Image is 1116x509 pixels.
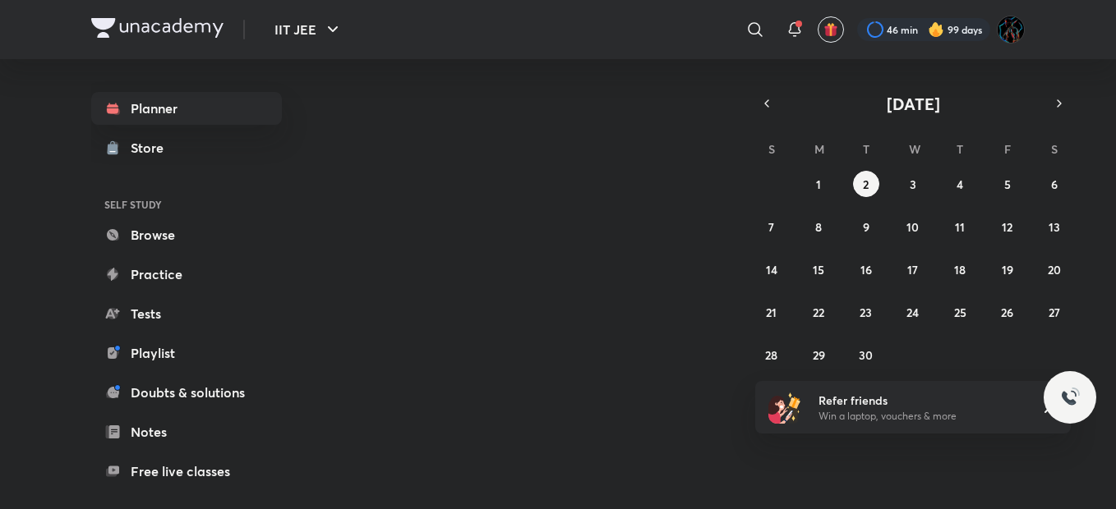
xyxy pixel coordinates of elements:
[863,141,869,157] abbr: Tuesday
[900,171,926,197] button: September 3, 2025
[900,299,926,325] button: September 24, 2025
[957,177,963,192] abbr: September 4, 2025
[863,177,869,192] abbr: September 2, 2025
[947,299,973,325] button: September 25, 2025
[860,305,872,320] abbr: September 23, 2025
[805,256,832,282] button: September 15, 2025
[1041,213,1068,240] button: September 13, 2025
[91,18,224,38] img: Company Logo
[853,299,879,325] button: September 23, 2025
[766,305,777,320] abbr: September 21, 2025
[805,213,832,240] button: September 8, 2025
[131,138,173,158] div: Store
[947,213,973,240] button: September 11, 2025
[910,177,916,192] abbr: September 3, 2025
[265,13,353,46] button: IIT JEE
[947,171,973,197] button: September 4, 2025
[957,141,963,157] abbr: Thursday
[1002,219,1012,235] abbr: September 12, 2025
[759,213,785,240] button: September 7, 2025
[768,219,774,235] abbr: September 7, 2025
[815,219,822,235] abbr: September 8, 2025
[91,131,282,164] a: Store
[759,342,785,368] button: September 28, 2025
[91,92,282,125] a: Planner
[1004,141,1011,157] abbr: Friday
[994,299,1021,325] button: September 26, 2025
[818,16,844,43] button: avatar
[859,347,873,363] abbr: September 30, 2025
[823,22,838,37] img: avatar
[928,21,944,38] img: streak
[1048,262,1061,277] abbr: September 20, 2025
[994,213,1021,240] button: September 12, 2025
[887,93,940,115] span: [DATE]
[91,258,282,291] a: Practice
[1060,387,1080,407] img: ttu
[765,347,777,363] abbr: September 28, 2025
[860,262,872,277] abbr: September 16, 2025
[900,256,926,282] button: September 17, 2025
[954,305,966,320] abbr: September 25, 2025
[1049,305,1060,320] abbr: September 27, 2025
[759,256,785,282] button: September 14, 2025
[91,190,282,218] h6: SELF STUDY
[853,171,879,197] button: September 2, 2025
[91,376,282,409] a: Doubts & solutions
[813,305,824,320] abbr: September 22, 2025
[778,92,1048,115] button: [DATE]
[1049,219,1060,235] abbr: September 13, 2025
[853,256,879,282] button: September 16, 2025
[91,18,224,42] a: Company Logo
[91,455,282,488] a: Free live classes
[1041,299,1068,325] button: September 27, 2025
[994,171,1021,197] button: September 5, 2025
[805,299,832,325] button: September 22, 2025
[816,177,821,192] abbr: September 1, 2025
[909,141,920,157] abbr: Wednesday
[813,347,825,363] abbr: September 29, 2025
[91,415,282,448] a: Notes
[1041,171,1068,197] button: September 6, 2025
[853,213,879,240] button: September 9, 2025
[805,342,832,368] button: September 29, 2025
[1001,305,1013,320] abbr: September 26, 2025
[900,213,926,240] button: September 10, 2025
[955,219,965,235] abbr: September 11, 2025
[994,256,1021,282] button: September 19, 2025
[768,391,801,424] img: referral
[813,262,824,277] abbr: September 15, 2025
[819,409,1021,424] p: Win a laptop, vouchers & more
[1004,177,1011,192] abbr: September 5, 2025
[91,218,282,251] a: Browse
[997,16,1025,44] img: Umang Raj
[759,299,785,325] button: September 21, 2025
[814,141,824,157] abbr: Monday
[906,219,919,235] abbr: September 10, 2025
[1051,177,1058,192] abbr: September 6, 2025
[766,262,777,277] abbr: September 14, 2025
[1041,256,1068,282] button: September 20, 2025
[805,171,832,197] button: September 1, 2025
[91,297,282,330] a: Tests
[1002,262,1013,277] abbr: September 19, 2025
[91,337,282,369] a: Playlist
[853,342,879,368] button: September 30, 2025
[907,262,918,277] abbr: September 17, 2025
[1051,141,1058,157] abbr: Saturday
[863,219,869,235] abbr: September 9, 2025
[947,256,973,282] button: September 18, 2025
[819,392,1021,409] h6: Refer friends
[954,262,966,277] abbr: September 18, 2025
[906,305,919,320] abbr: September 24, 2025
[768,141,775,157] abbr: Sunday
